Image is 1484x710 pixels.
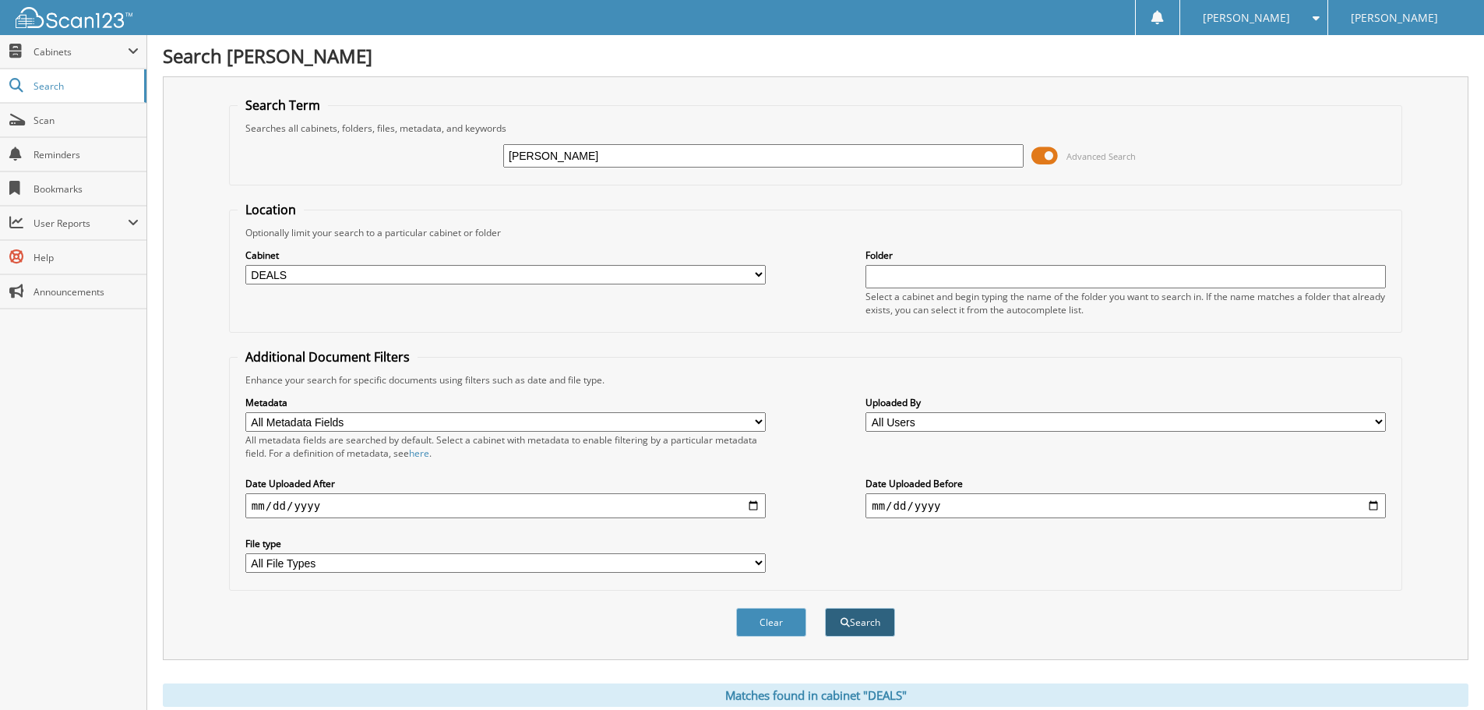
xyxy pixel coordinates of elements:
[245,477,766,490] label: Date Uploaded After
[825,608,895,637] button: Search
[16,7,132,28] img: scan123-logo-white.svg
[865,396,1386,409] label: Uploaded By
[865,493,1386,518] input: end
[736,608,806,637] button: Clear
[163,684,1468,707] div: Matches found in cabinet "DEALS"
[33,251,139,264] span: Help
[865,477,1386,490] label: Date Uploaded Before
[245,537,766,550] label: File type
[33,217,128,230] span: User Reports
[163,43,1468,69] h1: Search [PERSON_NAME]
[238,201,304,218] legend: Location
[1066,150,1136,162] span: Advanced Search
[1406,635,1484,710] iframe: Chat Widget
[33,114,139,127] span: Scan
[33,148,139,161] span: Reminders
[245,249,766,262] label: Cabinet
[33,285,139,298] span: Announcements
[238,97,328,114] legend: Search Term
[865,290,1386,316] div: Select a cabinet and begin typing the name of the folder you want to search in. If the name match...
[1203,13,1290,23] span: [PERSON_NAME]
[409,447,429,460] a: here
[238,348,418,366] legend: Additional Document Filters
[238,226,1394,239] div: Optionally limit your search to a particular cabinet or folder
[245,433,766,460] div: All metadata fields are searched by default. Select a cabinet with metadata to enable filtering b...
[238,122,1394,135] div: Searches all cabinets, folders, files, metadata, and keywords
[33,182,139,196] span: Bookmarks
[33,45,128,58] span: Cabinets
[865,249,1386,262] label: Folder
[245,493,766,518] input: start
[33,79,136,93] span: Search
[245,396,766,409] label: Metadata
[238,373,1394,387] div: Enhance your search for specific documents using filters such as date and file type.
[1351,13,1438,23] span: [PERSON_NAME]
